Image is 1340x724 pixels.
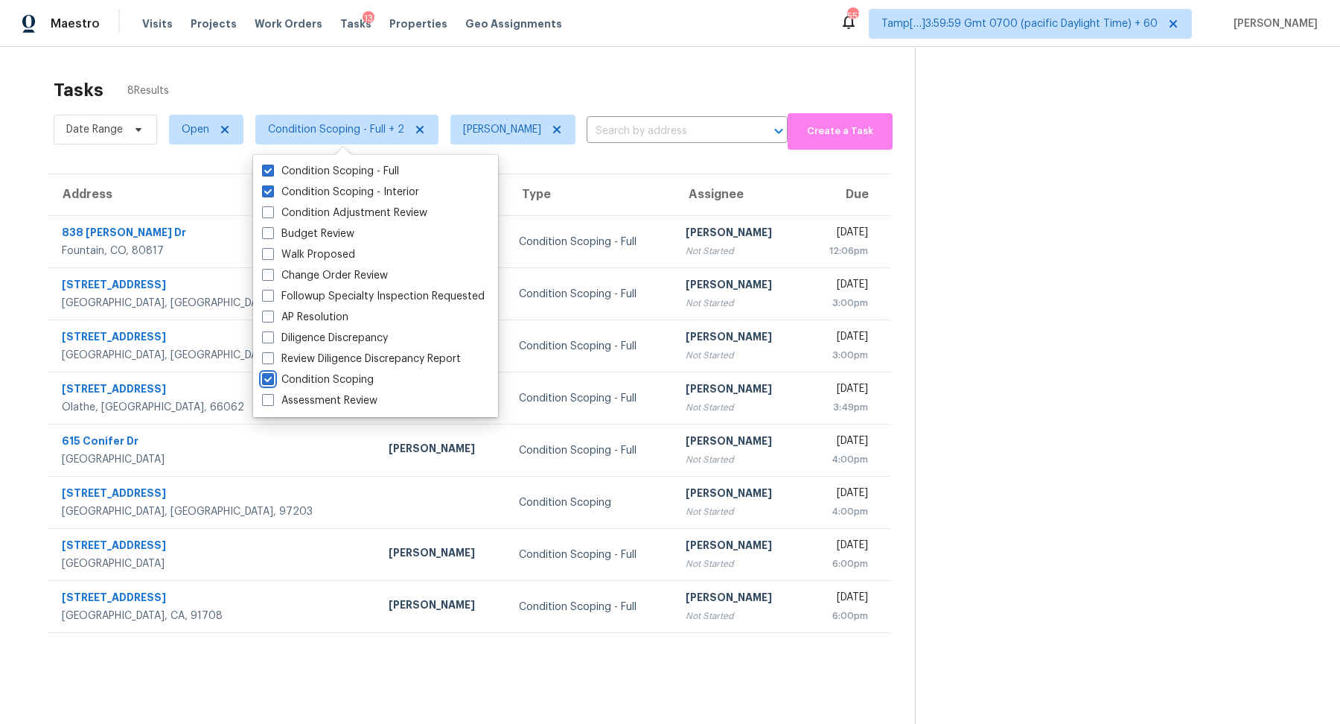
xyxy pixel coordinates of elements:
div: Olathe, [GEOGRAPHIC_DATA], 66062 [62,400,365,415]
th: Assignee [674,174,804,216]
div: 6:00pm [816,556,868,571]
label: AP Resolution [262,310,348,325]
div: 3:00pm [816,348,868,363]
div: Condition Scoping - Full [519,235,663,250]
div: 557 [847,9,858,24]
div: Condition Scoping - Full [519,600,663,615]
label: Condition Scoping [262,372,374,387]
label: Condition Scoping - Interior [262,185,419,200]
div: [DATE] [816,381,868,400]
label: Change Order Review [262,268,388,283]
div: 4:00pm [816,452,868,467]
div: [STREET_ADDRESS] [62,590,365,609]
div: 6:00pm [816,609,868,623]
div: [GEOGRAPHIC_DATA] [62,556,365,571]
div: [PERSON_NAME] [686,329,792,348]
div: Not Started [686,244,792,258]
span: Tamp[…]3:59:59 Gmt 0700 (pacific Daylight Time) + 60 [881,16,1158,31]
span: 8 Results [127,83,169,98]
div: Condition Scoping - Full [519,391,663,406]
span: Tasks [340,19,371,29]
div: [DATE] [816,486,868,504]
div: [PERSON_NAME] [686,590,792,609]
div: [PERSON_NAME] [686,486,792,504]
span: Work Orders [255,16,322,31]
div: [GEOGRAPHIC_DATA] [62,452,365,467]
span: Properties [389,16,447,31]
th: Address [48,174,377,216]
div: Fountain, CO, 80817 [62,244,365,258]
div: [DATE] [816,538,868,556]
div: [DATE] [816,225,868,244]
div: [GEOGRAPHIC_DATA], [GEOGRAPHIC_DATA], 30039 [62,348,365,363]
div: [DATE] [816,434,868,452]
span: Geo Assignments [465,16,562,31]
span: Open [182,122,209,137]
div: [PERSON_NAME] [686,434,792,452]
th: Type [507,174,674,216]
div: 3:49pm [816,400,868,415]
span: [PERSON_NAME] [1228,16,1318,31]
div: 3:00pm [816,296,868,311]
div: [STREET_ADDRESS] [62,329,365,348]
div: [GEOGRAPHIC_DATA], [GEOGRAPHIC_DATA], 30046 [62,296,365,311]
div: [PERSON_NAME] [686,381,792,400]
div: [DATE] [816,277,868,296]
div: Condition Scoping [519,495,663,510]
label: Walk Proposed [262,247,355,262]
label: Review Diligence Discrepancy Report [262,352,461,366]
div: [PERSON_NAME] [389,545,495,564]
div: [STREET_ADDRESS] [62,538,365,556]
div: [PERSON_NAME] [686,538,792,556]
span: Condition Scoping - Full + 2 [268,122,404,137]
div: Not Started [686,504,792,519]
div: 4:00pm [816,504,868,519]
button: Create a Task [788,113,893,150]
div: 13 [363,11,374,26]
div: [PERSON_NAME] [686,225,792,244]
span: Create a Task [795,123,885,140]
div: [DATE] [816,590,868,609]
label: Budget Review [262,226,354,241]
h2: Tasks [54,83,103,98]
div: Not Started [686,296,792,311]
span: Projects [191,16,237,31]
button: Open [768,121,789,142]
div: Not Started [686,556,792,571]
div: 615 Conifer Dr [62,434,365,452]
span: Date Range [66,122,123,137]
div: [GEOGRAPHIC_DATA], [GEOGRAPHIC_DATA], 97203 [62,504,365,519]
div: Condition Scoping - Full [519,287,663,302]
label: Condition Scoping - Full [262,164,399,179]
div: Condition Scoping - Full [519,443,663,458]
div: 12:06pm [816,244,868,258]
div: [GEOGRAPHIC_DATA], CA, 91708 [62,609,365,623]
label: Followup Specialty Inspection Requested [262,289,485,304]
div: Condition Scoping - Full [519,339,663,354]
input: Search by address [587,120,746,143]
div: 838 [PERSON_NAME] Dr [62,225,365,244]
div: [PERSON_NAME] [389,597,495,616]
div: Not Started [686,348,792,363]
div: [PERSON_NAME] [389,441,495,460]
label: Assessment Review [262,393,377,408]
div: [DATE] [816,329,868,348]
span: Maestro [51,16,100,31]
div: [PERSON_NAME] [686,277,792,296]
div: Not Started [686,609,792,623]
div: Not Started [686,452,792,467]
label: Condition Adjustment Review [262,206,427,220]
div: Condition Scoping - Full [519,547,663,562]
div: [STREET_ADDRESS] [62,277,365,296]
th: Due [804,174,891,216]
div: [STREET_ADDRESS] [62,486,365,504]
span: Visits [142,16,173,31]
span: [PERSON_NAME] [463,122,541,137]
div: [STREET_ADDRESS] [62,381,365,400]
label: Diligence Discrepancy [262,331,388,346]
div: Not Started [686,400,792,415]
